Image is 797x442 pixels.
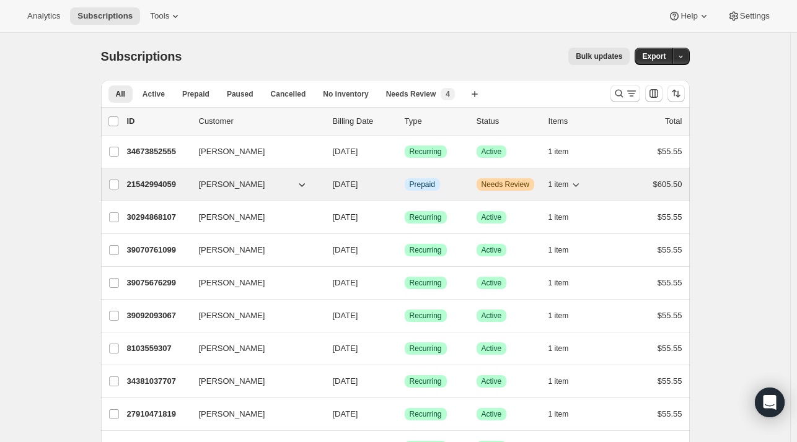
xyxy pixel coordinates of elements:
[127,277,189,289] p: 39075676299
[150,11,169,21] span: Tools
[658,344,682,353] span: $55.55
[127,209,682,226] div: 30294868107[PERSON_NAME][DATE]SuccessRecurringSuccessActive1 item$55.55
[127,244,189,256] p: 39070761099
[482,212,502,222] span: Active
[658,311,682,320] span: $55.55
[271,89,306,99] span: Cancelled
[127,307,682,324] div: 39092093067[PERSON_NAME][DATE]SuccessRecurringSuccessActive1 item$55.55
[680,11,697,21] span: Help
[548,147,569,157] span: 1 item
[410,180,435,189] span: Prepaid
[127,274,682,292] div: 39075676299[PERSON_NAME][DATE]SuccessRecurringSuccessActive1 item$55.55
[199,244,265,256] span: [PERSON_NAME]
[127,211,189,223] p: 30294868107
[548,340,583,357] button: 1 item
[548,278,569,288] span: 1 item
[192,339,315,358] button: [PERSON_NAME]
[548,180,569,189] span: 1 item
[333,311,358,320] span: [DATE]
[192,371,315,391] button: [PERSON_NAME]
[548,176,583,193] button: 1 item
[658,245,682,254] span: $55.55
[740,11,770,21] span: Settings
[548,405,583,423] button: 1 item
[548,311,569,321] span: 1 item
[405,115,467,128] div: Type
[127,176,682,193] div: 21542994059[PERSON_NAME][DATE]InfoPrepaidWarningNeeds Review1 item$605.50
[199,178,265,191] span: [PERSON_NAME]
[465,85,485,103] button: Create new view
[410,344,442,353] span: Recurring
[199,342,265,355] span: [PERSON_NAME]
[410,245,442,255] span: Recurring
[645,85,663,102] button: Customize table column order and visibility
[548,245,569,255] span: 1 item
[658,409,682,418] span: $55.55
[127,178,189,191] p: 21542994059
[192,240,315,260] button: [PERSON_NAME]
[755,388,785,417] div: Open Intercom Messenger
[199,277,265,289] span: [PERSON_NAME]
[482,278,502,288] span: Active
[20,7,68,25] button: Analytics
[548,143,583,160] button: 1 item
[568,48,630,65] button: Bulk updates
[127,115,189,128] p: ID
[410,409,442,419] span: Recurring
[653,180,682,189] span: $605.50
[192,273,315,293] button: [PERSON_NAME]
[199,375,265,388] span: [PERSON_NAME]
[192,142,315,162] button: [PERSON_NAME]
[482,245,502,255] span: Active
[101,50,182,63] span: Subscriptions
[199,115,323,128] p: Customer
[410,147,442,157] span: Recurring
[127,375,189,388] p: 34381037707
[127,405,682,423] div: 27910471819[PERSON_NAME][DATE]SuccessRecurringSuccessActive1 item$55.55
[199,211,265,223] span: [PERSON_NAME]
[658,212,682,222] span: $55.55
[127,340,682,357] div: 8103559307[PERSON_NAME][DATE]SuccessRecurringSuccessActive1 item$55.55
[667,85,685,102] button: Sort the results
[127,145,189,158] p: 34673852555
[410,212,442,222] span: Recurring
[127,342,189,355] p: 8103559307
[127,143,682,160] div: 34673852555[PERSON_NAME][DATE]SuccessRecurringSuccessActive1 item$55.55
[576,51,622,61] span: Bulk updates
[192,207,315,227] button: [PERSON_NAME]
[658,376,682,386] span: $55.55
[70,7,140,25] button: Subscriptions
[333,180,358,189] span: [DATE]
[658,278,682,287] span: $55.55
[610,85,640,102] button: Search and filter results
[548,344,569,353] span: 1 item
[482,376,502,386] span: Active
[548,376,569,386] span: 1 item
[548,274,583,292] button: 1 item
[199,310,265,322] span: [PERSON_NAME]
[410,278,442,288] span: Recurring
[548,115,610,128] div: Items
[548,241,583,259] button: 1 item
[333,147,358,156] span: [DATE]
[127,115,682,128] div: IDCustomerBilling DateTypeStatusItemsTotal
[548,307,583,324] button: 1 item
[661,7,717,25] button: Help
[27,11,60,21] span: Analytics
[143,7,189,25] button: Tools
[333,245,358,254] span: [DATE]
[548,212,569,222] span: 1 item
[116,89,125,99] span: All
[482,344,502,353] span: Active
[333,212,358,222] span: [DATE]
[333,115,395,128] p: Billing Date
[127,373,682,390] div: 34381037707[PERSON_NAME][DATE]SuccessRecurringSuccessActive1 item$55.55
[192,404,315,424] button: [PERSON_NAME]
[410,376,442,386] span: Recurring
[635,48,673,65] button: Export
[665,115,682,128] p: Total
[333,409,358,418] span: [DATE]
[720,7,777,25] button: Settings
[127,241,682,259] div: 39070761099[PERSON_NAME][DATE]SuccessRecurringSuccessActive1 item$55.55
[410,311,442,321] span: Recurring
